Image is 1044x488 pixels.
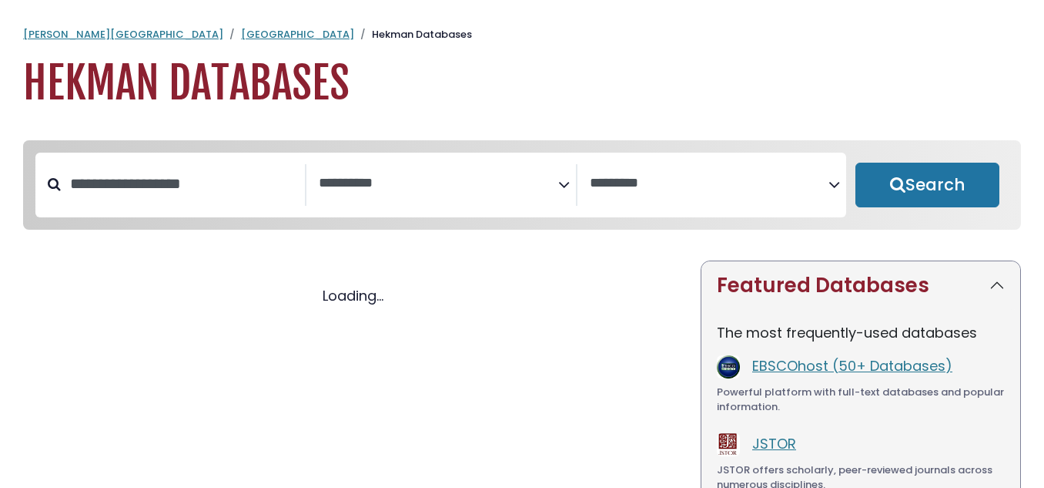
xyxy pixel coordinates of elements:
nav: Search filters [23,140,1021,230]
textarea: Search [319,176,558,192]
p: The most frequently-used databases [717,322,1005,343]
a: [GEOGRAPHIC_DATA] [241,27,354,42]
input: Search database by title or keyword [61,171,305,197]
div: Loading... [23,285,682,306]
textarea: Search [590,176,829,192]
button: Submit for Search Results [855,163,999,207]
a: [PERSON_NAME][GEOGRAPHIC_DATA] [23,27,223,42]
nav: breadcrumb [23,27,1021,42]
h1: Hekman Databases [23,58,1021,109]
li: Hekman Databases [354,27,472,42]
button: Featured Databases [701,261,1020,310]
a: EBSCOhost (50+ Databases) [752,356,952,375]
div: Powerful platform with full-text databases and popular information. [717,385,1005,415]
a: JSTOR [752,434,796,453]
